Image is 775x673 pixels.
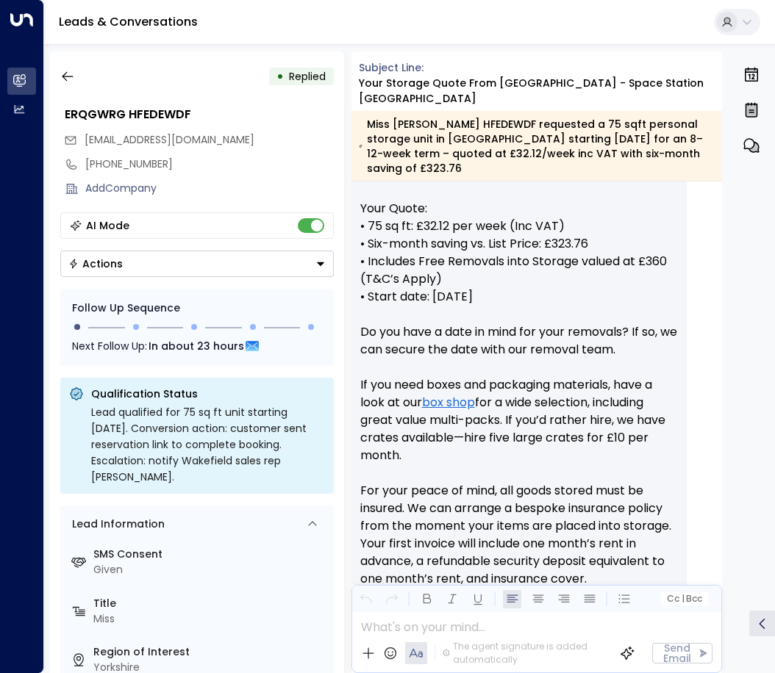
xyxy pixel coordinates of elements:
[65,106,334,123] div: ERQGWRG HFEDEWDF
[72,338,322,354] div: Next Follow Up:
[91,404,325,485] div: Lead qualified for 75 sq ft unit starting [DATE]. Conversion action: customer sent reservation li...
[91,386,325,401] p: Qualification Status
[382,590,401,608] button: Redo
[93,547,328,562] label: SMS Consent
[359,76,723,107] div: Your storage quote from [GEOGRAPHIC_DATA] - Space Station [GEOGRAPHIC_DATA]
[68,257,123,270] div: Actions
[93,611,328,627] div: Miss
[72,300,322,316] div: Follow Up Sequence
[667,594,702,604] span: Cc Bcc
[359,60,424,75] span: Subject Line:
[85,181,334,196] div: AddCompany
[93,562,328,577] div: Given
[149,338,244,354] span: In about 23 hours
[422,394,475,411] a: box shop
[359,117,714,176] div: Miss [PERSON_NAME] HFEDEWDF requested a 75 sqft personal storage unit in [GEOGRAPHIC_DATA] starti...
[85,132,254,148] span: HFEH5TEYH@AOL.COM
[86,218,129,233] div: AI Mode
[443,640,609,666] div: The agent signature is added automatically
[276,63,284,90] div: •
[681,594,684,604] span: |
[289,69,326,84] span: Replied
[85,156,334,172] div: [PHONE_NUMBER]
[60,251,334,277] button: Actions
[85,132,254,147] span: [EMAIL_ADDRESS][DOMAIN_NAME]
[93,644,328,660] label: Region of Interest
[357,590,375,608] button: Undo
[67,517,165,532] div: Lead Information
[59,13,198,30] a: Leads & Conversations
[60,251,334,277] div: Button group with a nested menu
[93,596,328,611] label: Title
[661,592,708,606] button: Cc|Bcc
